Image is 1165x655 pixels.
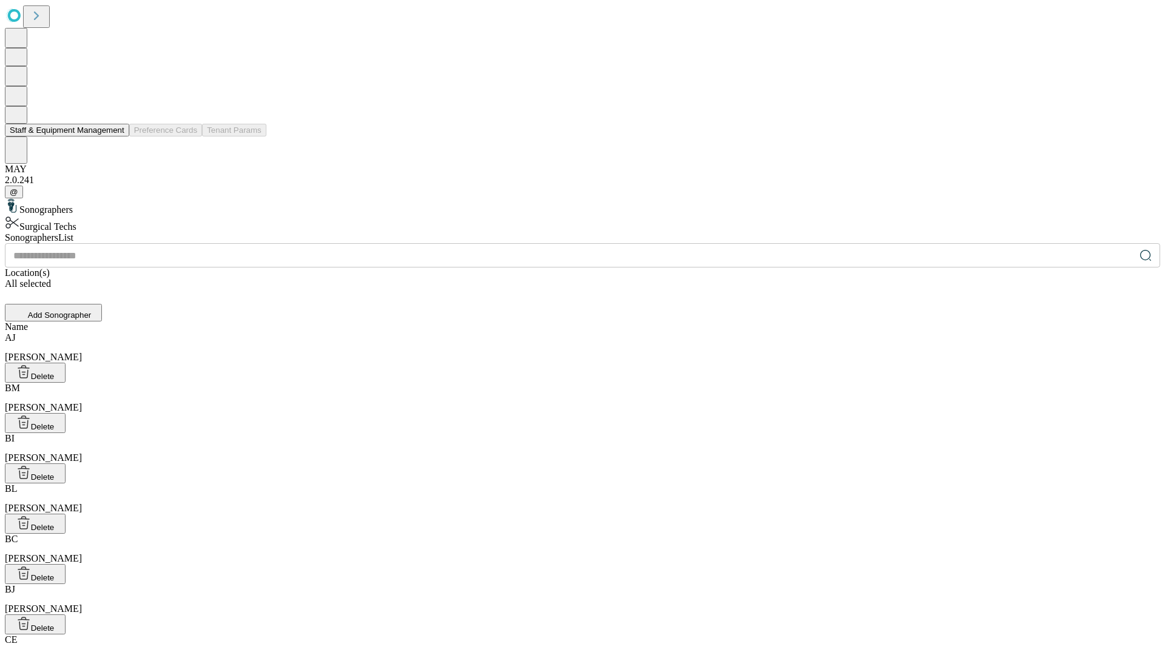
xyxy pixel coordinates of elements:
[5,124,129,136] button: Staff & Equipment Management
[5,232,1160,243] div: Sonographers List
[5,383,1160,413] div: [PERSON_NAME]
[5,267,50,278] span: Location(s)
[31,573,55,582] span: Delete
[5,332,1160,363] div: [PERSON_NAME]
[129,124,202,136] button: Preference Cards
[5,534,1160,564] div: [PERSON_NAME]
[5,534,18,544] span: BC
[5,186,23,198] button: @
[5,304,102,321] button: Add Sonographer
[10,187,18,196] span: @
[5,614,66,634] button: Delete
[5,514,66,534] button: Delete
[5,164,1160,175] div: MAY
[5,383,20,393] span: BM
[5,215,1160,232] div: Surgical Techs
[5,584,1160,614] div: [PERSON_NAME]
[5,198,1160,215] div: Sonographers
[5,433,15,443] span: BI
[5,413,66,433] button: Delete
[31,422,55,431] span: Delete
[5,332,16,343] span: AJ
[31,623,55,633] span: Delete
[5,634,17,645] span: CE
[5,363,66,383] button: Delete
[31,523,55,532] span: Delete
[5,483,1160,514] div: [PERSON_NAME]
[5,483,17,494] span: BL
[202,124,266,136] button: Tenant Params
[5,564,66,584] button: Delete
[28,311,91,320] span: Add Sonographer
[31,472,55,482] span: Delete
[5,584,15,594] span: BJ
[5,278,1160,289] div: All selected
[5,463,66,483] button: Delete
[5,321,1160,332] div: Name
[5,433,1160,463] div: [PERSON_NAME]
[31,372,55,381] span: Delete
[5,175,1160,186] div: 2.0.241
